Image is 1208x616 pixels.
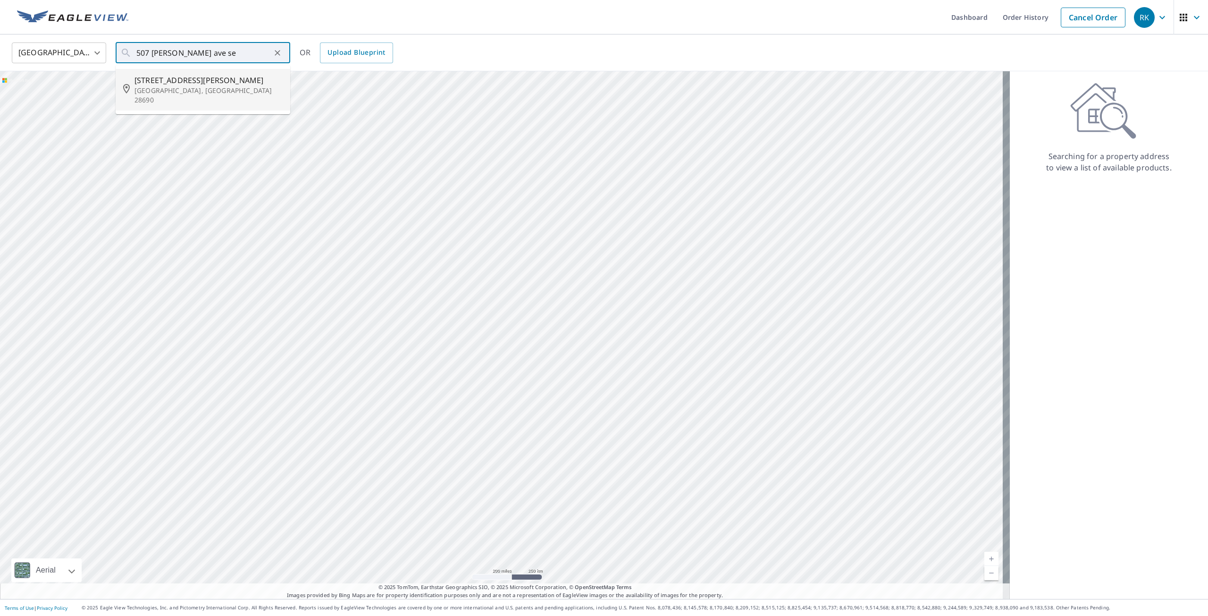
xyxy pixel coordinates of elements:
input: Search by address or latitude-longitude [136,40,271,66]
a: Terms [616,583,632,591]
img: EV Logo [17,10,128,25]
p: | [5,605,67,611]
a: Upload Blueprint [320,42,393,63]
a: Privacy Policy [37,605,67,611]
div: Aerial [33,558,59,582]
span: © 2025 TomTom, Earthstar Geographics SIO, © 2025 Microsoft Corporation, © [378,583,632,591]
a: Cancel Order [1061,8,1125,27]
button: Clear [271,46,284,59]
p: [GEOGRAPHIC_DATA], [GEOGRAPHIC_DATA] 28690 [134,86,283,105]
p: Searching for a property address to view a list of available products. [1046,151,1172,173]
div: OR [300,42,393,63]
div: Aerial [11,558,82,582]
div: RK [1134,7,1155,28]
span: Upload Blueprint [327,47,385,59]
a: OpenStreetMap [575,583,614,591]
a: Current Level 5, Zoom In [984,552,998,566]
a: Current Level 5, Zoom Out [984,566,998,580]
p: © 2025 Eagle View Technologies, Inc. and Pictometry International Corp. All Rights Reserved. Repo... [82,604,1203,611]
a: Terms of Use [5,605,34,611]
span: [STREET_ADDRESS][PERSON_NAME] [134,75,283,86]
div: [GEOGRAPHIC_DATA] [12,40,106,66]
